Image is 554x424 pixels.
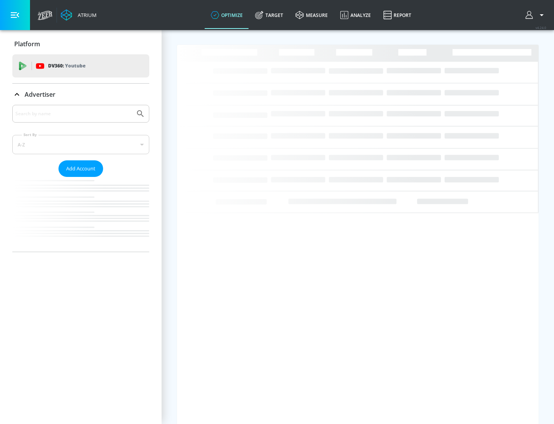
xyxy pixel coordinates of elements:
[14,40,40,48] p: Platform
[58,160,103,177] button: Add Account
[48,62,85,70] p: DV360:
[334,1,377,29] a: Analyze
[249,1,289,29] a: Target
[66,164,95,173] span: Add Account
[25,90,55,99] p: Advertiser
[12,177,149,252] nav: list of Advertiser
[12,84,149,105] div: Advertiser
[65,62,85,70] p: Youtube
[289,1,334,29] a: measure
[75,12,97,19] div: Atrium
[61,9,97,21] a: Atrium
[205,1,249,29] a: optimize
[12,135,149,154] div: A-Z
[536,25,546,30] span: v 4.24.0
[12,33,149,55] div: Platform
[377,1,417,29] a: Report
[12,54,149,77] div: DV360: Youtube
[15,109,132,119] input: Search by name
[12,105,149,252] div: Advertiser
[22,132,38,137] label: Sort By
